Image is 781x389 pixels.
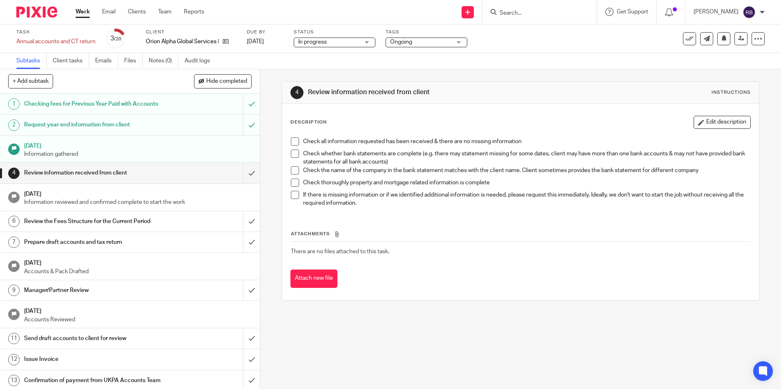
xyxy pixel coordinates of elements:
h1: Review information received from client [24,167,165,179]
h1: [DATE] [24,140,252,150]
div: 6 [8,216,20,227]
small: /20 [114,37,121,41]
p: Orion Alpha Global Services Ltd [146,38,219,46]
a: Files [124,53,143,69]
label: Client [146,29,237,35]
p: Check all information requested has been received & there are no missing information [303,137,750,146]
label: Due by [247,29,283,35]
h1: Checking fees for Previous Year Paid with Accounts [24,98,165,110]
label: Status [294,29,375,35]
a: Notes (0) [149,53,179,69]
span: There are no files attached to this task. [291,249,389,254]
div: 4 [290,86,303,99]
h1: Manager/Partner Review [24,284,165,296]
span: [DATE] [247,39,264,44]
div: 12 [8,354,20,365]
button: Edit description [694,116,751,129]
img: svg%3E [743,6,756,19]
img: Pixie [16,7,57,18]
p: Information gathered [24,150,252,158]
span: Ongoing [390,39,412,45]
h1: Confirmation of payment from UKPA Accounts Team [24,374,165,387]
a: Reports [184,8,204,16]
a: Client tasks [53,53,89,69]
div: 2 [8,119,20,131]
p: Check thoroughly property and mortgage related information is complete [303,179,750,187]
span: Get Support [617,9,648,15]
a: Email [102,8,116,16]
div: 4 [8,168,20,179]
button: + Add subtask [8,74,53,88]
h1: [DATE] [24,188,252,198]
input: Search [499,10,572,17]
span: Attachments [291,232,330,236]
h1: [DATE] [24,257,252,267]
label: Task [16,29,96,35]
button: Attach new file [290,270,337,288]
p: Accounts & Pack Drafted [24,267,252,276]
h1: Review the Fees Structure for the Current Period [24,215,165,228]
div: Instructions [712,89,751,96]
a: Clients [128,8,146,16]
h1: Send draft accounts to client for review [24,332,165,345]
h1: Review information received from client [308,88,538,97]
p: Accounts Reviewed [24,316,252,324]
p: [PERSON_NAME] [694,8,739,16]
a: Subtasks [16,53,47,69]
div: 7 [8,236,20,248]
a: Team [158,8,172,16]
a: Emails [95,53,118,69]
div: Annual accounts and CT return [16,38,96,46]
div: 9 [8,285,20,296]
div: 13 [8,375,20,386]
h1: [DATE] [24,305,252,315]
p: If there is missing information or if we identified additional information is needed, please requ... [303,191,750,208]
div: 11 [8,333,20,344]
h1: Request year end information from client [24,119,165,131]
button: Hide completed [194,74,252,88]
span: In progress [298,39,327,45]
p: Check the name of the company in the bank statement matches with the client name. Client sometime... [303,166,750,175]
h1: Issue Invoice [24,353,165,365]
a: Work [76,8,90,16]
p: Information reviewed and confirmed complete to start the work [24,198,252,206]
span: Hide completed [206,78,247,85]
div: 3 [110,34,121,43]
div: 1 [8,98,20,110]
p: Description [290,119,327,126]
label: Tags [386,29,467,35]
p: Check whether bank statements are complete (e.g. there may statement missing for some dates, clie... [303,150,750,166]
a: Audit logs [185,53,216,69]
h1: Prepare draft accounts and tax return [24,236,165,248]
